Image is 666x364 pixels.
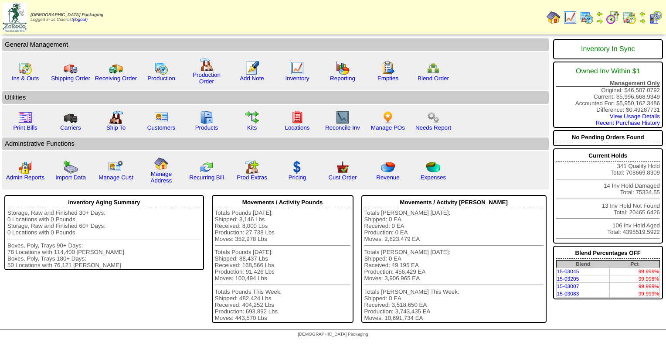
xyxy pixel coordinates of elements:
img: calendarblend.gif [606,10,620,24]
img: reconcile.gif [200,160,214,174]
a: Add Note [240,75,264,82]
div: Owned Inv Within $1 [556,63,660,80]
img: customers.gif [154,110,168,124]
img: workflow.gif [245,110,259,124]
a: Print Bills [13,124,37,131]
img: line_graph2.gif [336,110,350,124]
img: calendarprod.gif [154,61,168,75]
div: Current Holds [556,150,660,161]
img: truck3.gif [64,110,78,124]
a: Inventory [285,75,309,82]
td: 99.999% [610,290,660,298]
div: Original: $46,507.0792 Current: $5,996,668.9349 Accounted For: $5,950,162.3486 Difference: $0.492... [553,62,663,128]
img: truck2.gif [109,61,123,75]
img: orders.gif [245,61,259,75]
img: arrowleft.gif [639,10,646,17]
td: 99.999% [610,268,660,275]
a: Manage Address [151,171,172,184]
a: Reporting [330,75,355,82]
a: Prod Extras [237,174,267,181]
img: truck.gif [64,61,78,75]
img: home.gif [154,157,168,171]
span: [DEMOGRAPHIC_DATA] Packaging [31,13,103,17]
img: prodextras.gif [245,160,259,174]
div: Management Only [556,80,660,87]
img: factory.gif [200,58,214,72]
td: Adminstrative Functions [2,137,549,150]
img: cabinet.gif [200,110,214,124]
a: View Usage Details [610,113,660,120]
img: managecust.png [108,160,124,174]
a: Import Data [55,174,86,181]
a: Kits [247,124,257,131]
img: network.png [426,61,440,75]
th: Blend [556,261,610,268]
a: Recurring Bill [189,174,224,181]
a: Expenses [421,174,446,181]
img: arrowright.gif [596,17,603,24]
a: Empties [377,75,398,82]
a: Carriers [60,124,81,131]
div: Totals [PERSON_NAME] [DATE]: Shipped: 0 EA Received: 0 EA Production: 0 EA Moves: 2,823,479 EA To... [364,209,544,321]
img: home.gif [547,10,561,24]
a: Production [147,75,175,82]
td: 99.998% [610,275,660,283]
img: pie_chart2.png [426,160,440,174]
span: Logged in as Colerost [31,13,103,22]
div: Totals Pounds [DATE]: Shipped: 8,146 Lbs Received: 8,000 Lbs Production: 27,738 Lbs Moves: 352,97... [215,209,350,321]
img: pie_chart.png [381,160,395,174]
a: Ship To [106,124,126,131]
img: workorder.gif [381,61,395,75]
a: Recent Purchase History [596,120,660,126]
a: Locations [285,124,309,131]
a: (logout) [73,17,88,22]
a: Customers [147,124,175,131]
a: 15-03007 [557,283,579,289]
img: graph.gif [336,61,350,75]
a: 15-03045 [557,268,579,275]
img: calendarinout.gif [622,10,636,24]
img: line_graph.gif [563,10,577,24]
img: po.png [381,110,395,124]
div: Storage, Raw and Finished 30+ Days: 0 Locations with 0 Pounds Storage, Raw and Finished 60+ Days:... [7,209,201,268]
a: Manage Cust [99,174,133,181]
a: Products [195,124,218,131]
img: invoice2.gif [18,110,32,124]
a: Shipping Order [51,75,90,82]
img: calendarcustomer.gif [649,10,663,24]
td: General Management [2,38,549,51]
td: 99.999% [610,283,660,290]
td: Utilities [2,91,549,104]
a: Cust Order [328,174,357,181]
img: factory2.gif [109,110,123,124]
a: Reconcile Inv [325,124,360,131]
a: Revenue [376,174,399,181]
a: Pricing [289,174,306,181]
img: workflow.png [426,110,440,124]
div: Inventory Aging Summary [7,197,201,208]
img: dollar.gif [290,160,304,174]
img: cust_order.png [336,160,350,174]
a: 15-03205 [557,276,579,282]
img: calendarinout.gif [18,61,32,75]
img: zoroco-logo-small.webp [3,3,27,32]
img: locations.gif [290,110,304,124]
span: [DEMOGRAPHIC_DATA] Packaging [298,332,368,337]
img: import.gif [64,160,78,174]
a: 15-03083 [557,291,579,297]
th: Pct [610,261,660,268]
a: Needs Report [415,124,451,131]
a: Production Order [193,72,221,85]
img: line_graph.gif [290,61,304,75]
a: Ins & Outs [12,75,39,82]
div: Movements / Activity [PERSON_NAME] [364,197,544,208]
div: Blend Percentages OFF [556,247,660,259]
img: calendarprod.gif [580,10,594,24]
img: arrowleft.gif [596,10,603,17]
div: Movements / Activity Pounds [215,197,350,208]
a: Receiving Order [95,75,137,82]
img: graph2.png [18,160,32,174]
div: No Pending Orders Found [556,132,660,143]
a: Manage POs [371,124,405,131]
a: Blend Order [418,75,449,82]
